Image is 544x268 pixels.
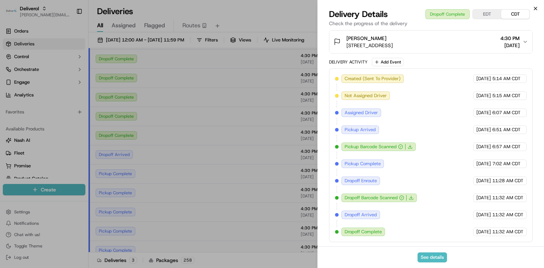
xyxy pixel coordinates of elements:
span: Dropoff Enroute [345,178,377,184]
div: 💻 [60,159,66,164]
span: • [95,110,98,115]
span: Knowledge Base [14,158,54,165]
span: [DATE] [476,212,491,218]
span: 4:30 PM [500,35,520,42]
span: 11:28 AM CDT [492,178,523,184]
span: [STREET_ADDRESS] [346,42,393,49]
img: 1736555255976-a54dd68f-1ca7-489b-9aae-adbdc363a1c4 [7,67,20,80]
button: See details [418,252,447,262]
p: Check the progress of the delivery [329,20,533,27]
span: 11:32 AM CDT [492,212,523,218]
img: dayle.kruger [7,103,18,114]
span: 6:57 AM CDT [492,144,521,150]
span: Dropoff Arrived [345,212,377,218]
span: [DATE] [476,93,491,99]
span: 11:32 AM CDT [492,229,523,235]
span: [PERSON_NAME].[PERSON_NAME] [22,129,94,134]
button: EDT [473,10,501,19]
span: [DATE] [476,144,491,150]
span: [DATE] [476,195,491,201]
input: Got a question? Start typing here... [18,45,127,53]
span: Assigned Driver [345,110,378,116]
span: Pickup Complete [345,161,381,167]
span: [DATE] [476,161,491,167]
button: CDT [501,10,529,19]
span: [DATE] [476,110,491,116]
span: [DATE] [476,229,491,235]
span: Delivery Details [329,9,388,20]
div: Start new chat [32,67,116,74]
img: dayle.kruger [7,122,18,133]
span: Dropoff Complete [345,229,382,235]
span: [DATE] [476,127,491,133]
button: Start new chat [120,69,129,78]
span: 6:51 AM CDT [492,127,521,133]
span: [DATE] [476,76,491,82]
img: Nash [7,7,21,21]
div: We're available if you need us! [32,74,97,80]
span: [PERSON_NAME] [346,35,386,42]
span: [DATE] [99,129,114,134]
span: 7:02 AM CDT [492,161,521,167]
span: [DATE] [500,42,520,49]
span: Pickup Barcode Scanned [345,144,397,150]
span: Not Assigned Driver [345,93,387,99]
a: 💻API Documentation [57,155,117,168]
img: 1724597045416-56b7ee45-8013-43a0-a6f9-03cb97ddad50 [15,67,28,80]
span: 5:15 AM CDT [492,93,521,99]
span: Created (Sent To Provider) [345,76,401,82]
span: Pylon [70,175,86,181]
span: • [95,129,98,134]
div: Delivery Activity [329,59,368,65]
span: Pickup Arrived [345,127,376,133]
a: Powered byPylon [50,175,86,181]
span: [DATE] [99,110,114,115]
button: Pickup Barcode Scanned [345,144,403,150]
button: See all [110,90,129,99]
span: 5:14 AM CDT [492,76,521,82]
span: API Documentation [67,158,114,165]
span: [PERSON_NAME].[PERSON_NAME] [22,110,94,115]
span: 6:07 AM CDT [492,110,521,116]
button: Add Event [372,58,403,66]
span: Dropoff Barcode Scanned [345,195,398,201]
div: Past conversations [7,92,47,97]
span: [DATE] [476,178,491,184]
a: 📗Knowledge Base [4,155,57,168]
span: 11:32 AM CDT [492,195,523,201]
div: 📗 [7,159,13,164]
button: [PERSON_NAME][STREET_ADDRESS]4:30 PM[DATE] [329,30,532,53]
p: Welcome 👋 [7,28,129,39]
button: Dropoff Barcode Scanned [345,195,404,201]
